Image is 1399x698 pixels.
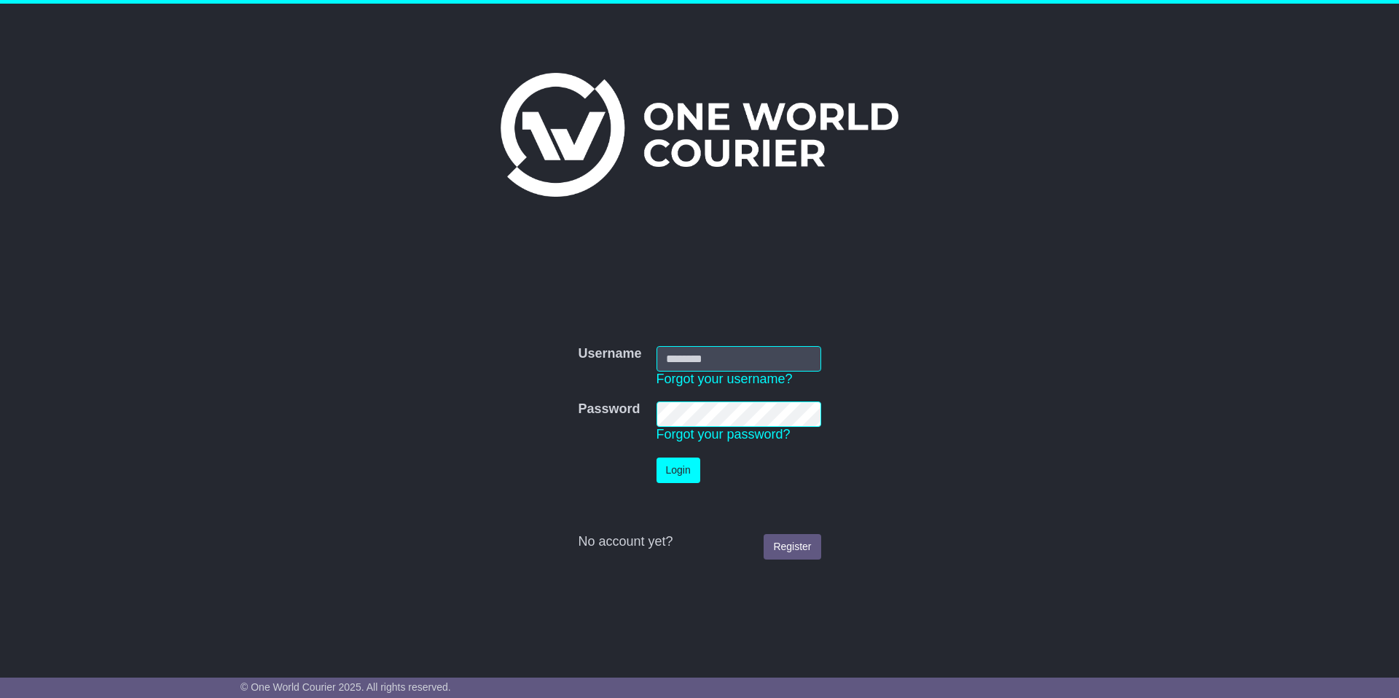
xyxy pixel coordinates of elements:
label: Username [578,346,641,362]
img: One World [501,73,898,197]
div: No account yet? [578,534,820,550]
button: Login [657,458,700,483]
a: Register [764,534,820,560]
a: Forgot your password? [657,427,791,442]
a: Forgot your username? [657,372,793,386]
label: Password [578,401,640,417]
span: © One World Courier 2025. All rights reserved. [240,681,451,693]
